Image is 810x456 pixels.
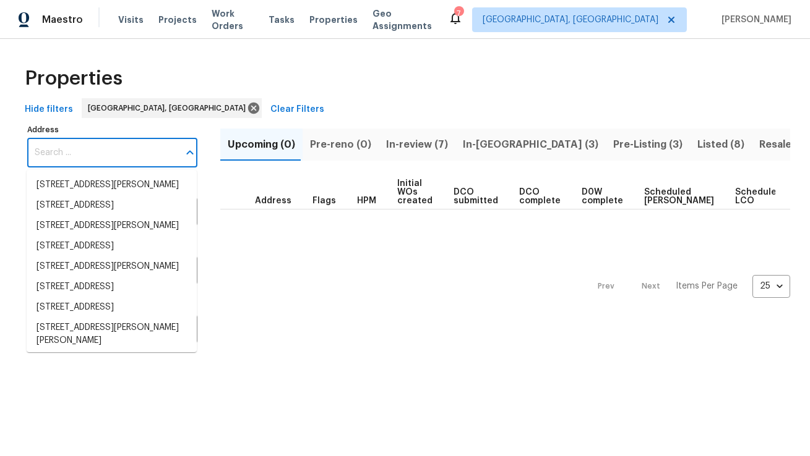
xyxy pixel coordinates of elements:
span: Geo Assignments [373,7,433,32]
span: Resale (9) [759,136,808,153]
li: [STREET_ADDRESS] [27,277,197,297]
span: In-[GEOGRAPHIC_DATA] (3) [463,136,598,153]
input: Search ... [27,138,179,167]
label: Address [27,126,197,133]
p: Items Per Page [676,280,738,292]
span: [GEOGRAPHIC_DATA], [GEOGRAPHIC_DATA] [483,14,658,26]
span: [PERSON_NAME] [717,14,791,26]
div: 25 [752,270,790,302]
li: [STREET_ADDRESS] [27,236,197,256]
span: Listed (8) [697,136,744,153]
span: Maestro [42,14,83,26]
nav: Pagination Navigation [587,217,790,356]
span: DCO submitted [454,188,498,205]
li: [STREET_ADDRESS][PERSON_NAME][PERSON_NAME] [27,318,197,351]
span: HPM [357,196,376,205]
li: [STREET_ADDRESS] [27,297,197,318]
button: Hide filters [20,98,78,121]
span: Tasks [269,15,295,24]
li: [STREET_ADDRESS][PERSON_NAME] [27,216,197,236]
li: [STREET_ADDRESS][PERSON_NAME] [27,351,197,371]
span: Projects [158,14,197,26]
span: In-review (7) [386,136,448,153]
span: Scheduled LCO [735,188,782,205]
span: DCO complete [519,188,561,205]
span: Flags [312,196,336,205]
span: Hide filters [25,102,73,117]
span: Pre-Listing (3) [613,136,683,153]
span: [GEOGRAPHIC_DATA], [GEOGRAPHIC_DATA] [88,102,251,114]
button: Clear Filters [265,98,329,121]
span: Properties [25,72,123,85]
span: Work Orders [212,7,254,32]
span: Scheduled [PERSON_NAME] [644,188,714,205]
span: Clear Filters [270,102,324,117]
span: Initial WOs created [397,179,433,205]
span: Upcoming (0) [228,136,295,153]
span: Visits [118,14,144,26]
span: D0W complete [582,188,623,205]
div: 7 [454,7,463,20]
span: Properties [309,14,358,26]
li: [STREET_ADDRESS] [27,195,197,216]
div: [GEOGRAPHIC_DATA], [GEOGRAPHIC_DATA] [82,98,262,118]
li: [STREET_ADDRESS][PERSON_NAME] [27,256,197,277]
li: [STREET_ADDRESS][PERSON_NAME] [27,175,197,195]
span: Address [255,196,291,205]
span: Pre-reno (0) [310,136,371,153]
button: Close [181,144,199,161]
